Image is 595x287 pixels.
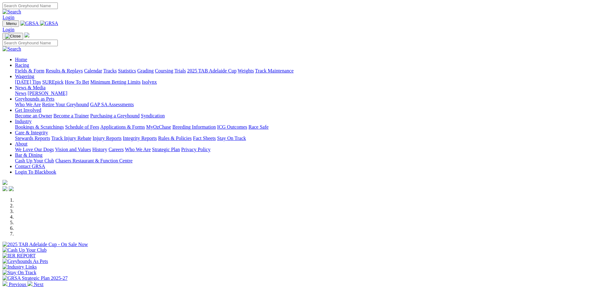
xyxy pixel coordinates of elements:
img: Industry Links [2,264,37,270]
img: Search [2,46,21,52]
a: Fields & Form [15,68,44,73]
img: logo-grsa-white.png [2,180,7,185]
a: How To Bet [65,79,89,85]
a: Weights [238,68,254,73]
a: Wagering [15,74,34,79]
a: News [15,91,26,96]
a: Isolynx [142,79,157,85]
img: GRSA [40,21,58,26]
a: [DATE] Tips [15,79,41,85]
a: Stay On Track [217,136,246,141]
a: Care & Integrity [15,130,48,135]
a: Who We Are [125,147,151,152]
a: Tracks [103,68,117,73]
a: Home [15,57,27,62]
a: Syndication [141,113,165,118]
div: Get Involved [15,113,593,119]
a: Breeding Information [172,124,216,130]
img: twitter.svg [9,186,14,191]
div: News & Media [15,91,593,96]
img: Search [2,9,21,15]
a: Bar & Dining [15,152,42,158]
a: Calendar [84,68,102,73]
a: Next [27,282,43,287]
a: Injury Reports [92,136,121,141]
img: logo-grsa-white.png [24,32,29,37]
a: Statistics [118,68,136,73]
a: MyOzChase [146,124,171,130]
input: Search [2,40,58,46]
a: About [15,141,27,146]
div: Greyhounds as Pets [15,102,593,107]
div: Racing [15,68,593,74]
a: Results & Replays [46,68,83,73]
a: Chasers Restaurant & Function Centre [55,158,132,163]
a: Purchasing a Greyhound [90,113,140,118]
a: Become a Trainer [53,113,89,118]
img: 2025 TAB Adelaide Cup - On Sale Now [2,242,88,247]
a: Rules & Policies [158,136,192,141]
img: GRSA Strategic Plan 2025-27 [2,275,67,281]
a: Get Involved [15,107,41,113]
a: Fact Sheets [193,136,216,141]
a: Previous [2,282,27,287]
a: ICG Outcomes [217,124,247,130]
a: History [92,147,107,152]
a: Bookings & Scratchings [15,124,64,130]
button: Toggle navigation [2,20,19,27]
a: Race Safe [248,124,268,130]
img: facebook.svg [2,186,7,191]
a: 2025 TAB Adelaide Cup [187,68,236,73]
img: chevron-left-pager-white.svg [2,281,7,286]
a: Greyhounds as Pets [15,96,54,101]
div: Bar & Dining [15,158,593,164]
a: Minimum Betting Limits [90,79,141,85]
a: Stewards Reports [15,136,50,141]
span: Menu [6,21,17,26]
img: Cash Up Your Club [2,247,47,253]
div: Wagering [15,79,593,85]
a: Contact GRSA [15,164,45,169]
a: Strategic Plan [152,147,180,152]
a: Login [2,15,14,20]
a: Become an Owner [15,113,52,118]
a: Industry [15,119,32,124]
a: Login To Blackbook [15,169,56,175]
a: Integrity Reports [123,136,157,141]
a: Retire Your Greyhound [42,102,89,107]
a: Track Maintenance [255,68,294,73]
img: Close [5,34,21,39]
a: Coursing [155,68,173,73]
a: Cash Up Your Club [15,158,54,163]
a: We Love Our Dogs [15,147,54,152]
button: Toggle navigation [2,33,23,40]
a: Track Injury Rebate [51,136,91,141]
a: Careers [108,147,124,152]
a: [PERSON_NAME] [27,91,67,96]
a: Who We Are [15,102,41,107]
input: Search [2,2,58,9]
img: GRSA [20,21,39,26]
img: chevron-right-pager-white.svg [27,281,32,286]
a: Login [2,27,14,32]
div: Industry [15,124,593,130]
span: Previous [9,282,26,287]
img: IER REPORT [2,253,36,259]
a: Grading [137,68,154,73]
a: GAP SA Assessments [90,102,134,107]
a: Vision and Values [55,147,91,152]
span: Next [34,282,43,287]
div: Care & Integrity [15,136,593,141]
a: News & Media [15,85,46,90]
a: Applications & Forms [100,124,145,130]
img: Greyhounds As Pets [2,259,48,264]
img: Stay On Track [2,270,36,275]
div: About [15,147,593,152]
a: Schedule of Fees [65,124,99,130]
a: SUREpick [42,79,63,85]
a: Privacy Policy [181,147,211,152]
a: Racing [15,62,29,68]
a: Trials [174,68,186,73]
